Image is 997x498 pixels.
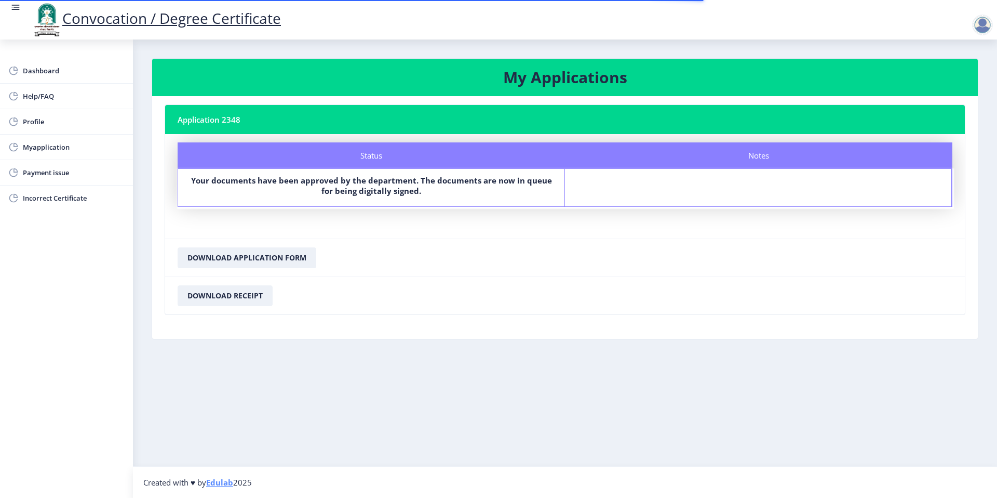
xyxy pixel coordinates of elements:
a: Edulab [206,477,233,488]
a: Convocation / Degree Certificate [31,8,281,28]
h3: My Applications [165,67,965,88]
button: Download Receipt [178,285,273,306]
span: Myapplication [23,141,125,153]
span: Incorrect Certificate [23,192,125,204]
button: Download Application Form [178,247,316,268]
div: Notes [565,142,952,168]
img: logo [31,2,62,37]
span: Help/FAQ [23,90,125,102]
span: Payment issue [23,166,125,179]
span: Profile [23,115,125,128]
div: Status [178,142,565,168]
span: Dashboard [23,64,125,77]
nb-card-header: Application 2348 [165,105,965,134]
span: Created with ♥ by 2025 [143,477,252,488]
b: Your documents have been approved by the department. The documents are now in queue for being dig... [191,175,552,196]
